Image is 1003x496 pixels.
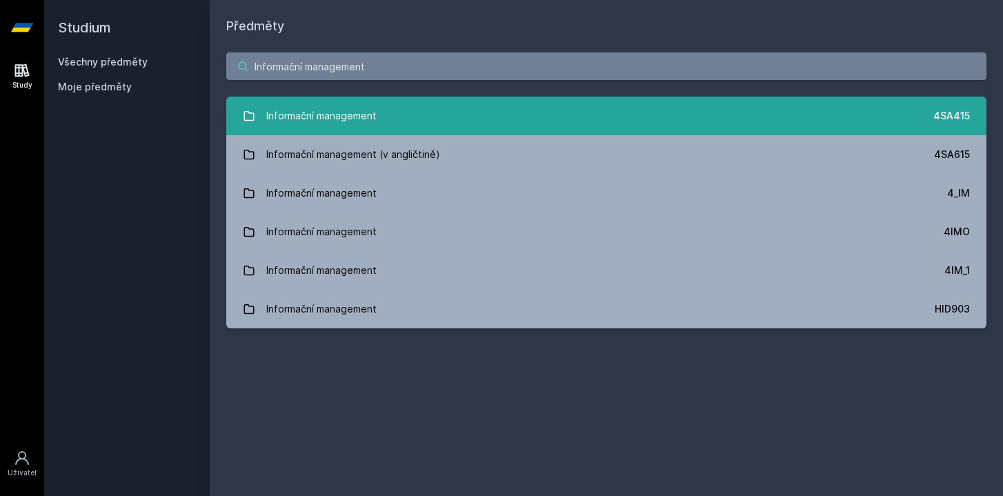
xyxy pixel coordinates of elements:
a: Informační management 4IMO [226,212,986,251]
div: Informační management [266,179,377,207]
a: Informační management 4_IM [226,174,986,212]
div: 4SA415 [933,109,970,123]
div: Uživatel [8,468,37,478]
a: Informační management 4IM_1 [226,251,986,290]
div: HID903 [935,302,970,316]
div: Study [12,80,32,90]
div: Informační management (v angličtině) [266,141,440,168]
a: Uživatel [3,443,41,485]
div: Informační management [266,102,377,130]
a: Informační management 4SA415 [226,97,986,135]
div: 4SA615 [934,148,970,161]
span: Moje předměty [58,80,132,94]
div: Informační management [266,295,377,323]
a: Informační management HID903 [226,290,986,328]
div: 4IMO [944,225,970,239]
div: 4IM_1 [944,264,970,277]
h1: Předměty [226,17,986,36]
input: Název nebo ident předmětu… [226,52,986,80]
a: Informační management (v angličtině) 4SA615 [226,135,986,174]
div: Informační management [266,257,377,284]
a: Study [3,55,41,97]
div: Informační management [266,218,377,246]
div: 4_IM [947,186,970,200]
a: Všechny předměty [58,56,148,68]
